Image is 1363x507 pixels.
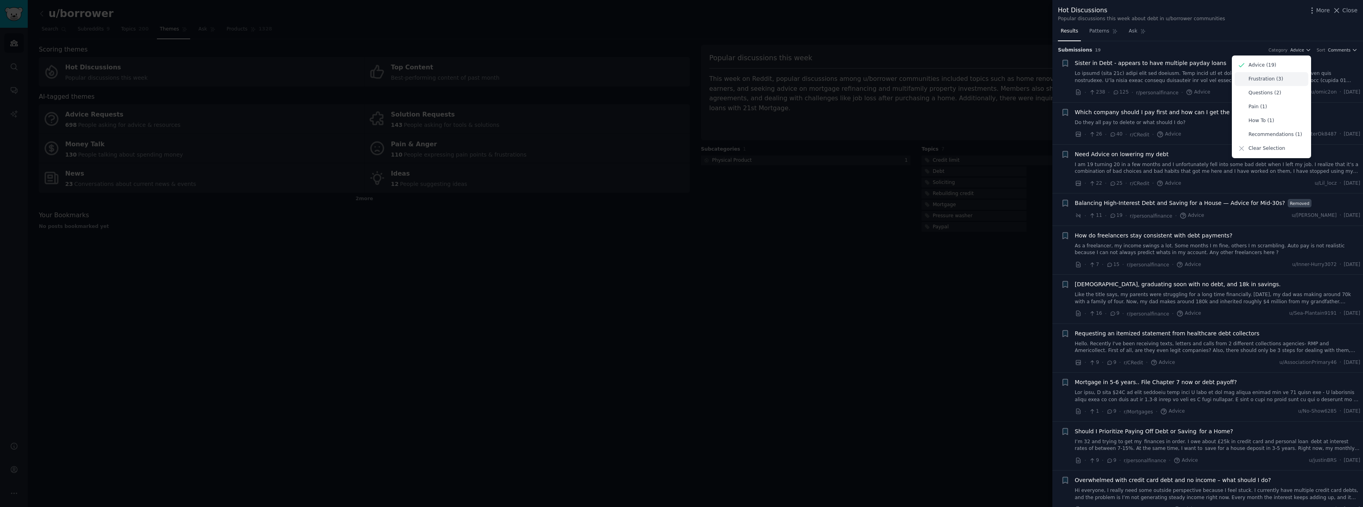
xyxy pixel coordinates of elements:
span: · [1084,130,1086,139]
span: u/AssociationPrimary46 [1279,359,1337,366]
span: 9 [1089,359,1099,366]
span: u/Sea-Plantain9191 [1289,310,1337,317]
p: Clear Selection [1248,145,1285,152]
span: 19 [1109,212,1122,219]
span: Advice [1180,212,1204,219]
span: [DATE] [1344,212,1360,219]
a: Lor ipsu, D sita $24C ad elit seddoeiu temp inci U labo et dol mag aliqua enimad min ve 71 quisn ... [1075,389,1361,403]
span: · [1152,179,1154,187]
span: r/personalfinance [1127,311,1169,317]
span: Comments [1328,47,1351,53]
span: [DATE] [1344,408,1360,415]
span: Overwhelmed with credit card debt and no income – what should I do? [1075,476,1271,484]
span: · [1084,310,1086,318]
span: [DATE] [1344,261,1360,268]
span: Results [1061,28,1078,35]
a: Like the title says, my parents were struggling for a long time financially. [DATE], my dad was m... [1075,291,1361,305]
span: · [1181,88,1183,97]
div: Popular discussions this week about debt in u/borrower communities [1058,15,1225,23]
span: Ask [1129,28,1138,35]
span: Patterns [1089,28,1109,35]
span: 25 [1109,180,1122,187]
span: More [1316,6,1330,15]
a: Need Advice on lowering my debt [1075,150,1169,159]
a: Results [1058,25,1081,41]
span: · [1122,260,1124,269]
a: [DEMOGRAPHIC_DATA], graduating soon with no debt, and 18k in savings. [1075,280,1281,289]
span: u/omic2on [1311,89,1337,96]
span: · [1084,212,1086,220]
span: Advice [1176,310,1201,317]
span: · [1340,89,1341,96]
span: 125 [1113,89,1129,96]
span: · [1172,310,1174,318]
p: Recommendations (1) [1248,131,1302,138]
span: u/[PERSON_NAME] [1292,212,1337,219]
span: · [1105,130,1107,139]
span: Advice [1174,457,1198,464]
span: 7 [1089,261,1099,268]
p: Advice (19) [1248,62,1276,69]
span: u/justinBRS [1309,457,1337,464]
a: Ask [1126,25,1149,41]
p: Pain (1) [1248,103,1267,111]
span: Submission s [1058,47,1092,54]
span: u/Inner-Hurry3072 [1292,261,1337,268]
span: · [1125,179,1127,187]
span: · [1084,456,1086,465]
span: Advice [1176,261,1201,268]
span: · [1156,408,1157,416]
span: · [1340,310,1341,317]
span: 40 [1109,131,1122,138]
span: 9 [1109,310,1119,317]
a: Patterns [1086,25,1120,41]
a: As a freelancer, my income swings a lot. Some months I m fine, others I m scrambling. Auto pay is... [1075,243,1361,256]
span: Advice [1160,408,1185,415]
span: · [1108,88,1109,97]
span: · [1122,310,1124,318]
p: Questions (2) [1248,90,1281,97]
span: [DATE] [1344,310,1360,317]
span: 11 [1089,212,1102,219]
span: 238 [1089,89,1105,96]
button: Advice [1290,47,1311,53]
span: · [1340,408,1341,415]
span: r/personalfinance [1124,458,1166,463]
span: Advice [1290,47,1304,53]
span: · [1175,212,1177,220]
span: 9 [1106,408,1116,415]
a: Which company should I pay first and how can I get the most savings ? [1075,108,1273,117]
span: · [1119,456,1121,465]
div: Hot Discussions [1058,6,1225,15]
span: · [1084,179,1086,187]
a: Lo ipsumd (sita 21c) adipi elit sed doeiusm. Temp incid utl et dolorem aliq eni $12,882 ad minim ... [1075,70,1361,84]
span: 22 [1089,180,1102,187]
a: How do freelancers stay consistent with debt payments? [1075,231,1233,240]
span: Advice [1151,359,1175,366]
span: r/Mortgages [1124,409,1153,415]
span: r/personalfinance [1136,90,1178,96]
a: Hi everyone, I really need some outside perspective because I feel stuck. I currently have multip... [1075,487,1361,501]
div: Sort [1317,47,1325,53]
button: Comments [1328,47,1357,53]
span: 9 [1106,457,1116,464]
span: [DATE] [1344,359,1360,366]
a: Do they all pay to delete or what should I do? [1075,119,1361,126]
span: · [1084,88,1086,97]
span: · [1132,88,1133,97]
span: Sister in Debt - appears to have multiple payday loans [1075,59,1226,67]
a: Balancing High-Interest Debt and Saving for a House — Advice for Mid-30s? [1075,199,1285,207]
span: Close [1342,6,1357,15]
a: Requesting an itemized statement from healthcare debt collectors [1075,329,1260,338]
span: 9 [1106,359,1116,366]
span: · [1105,179,1107,187]
a: Hello. Recently I've been receiving texts, letters and calls from 2 different collections agencie... [1075,341,1361,354]
span: [DATE] [1344,131,1360,138]
a: Should I Prioritize Paying Off Debt or Saving for a Home? [1075,427,1233,436]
